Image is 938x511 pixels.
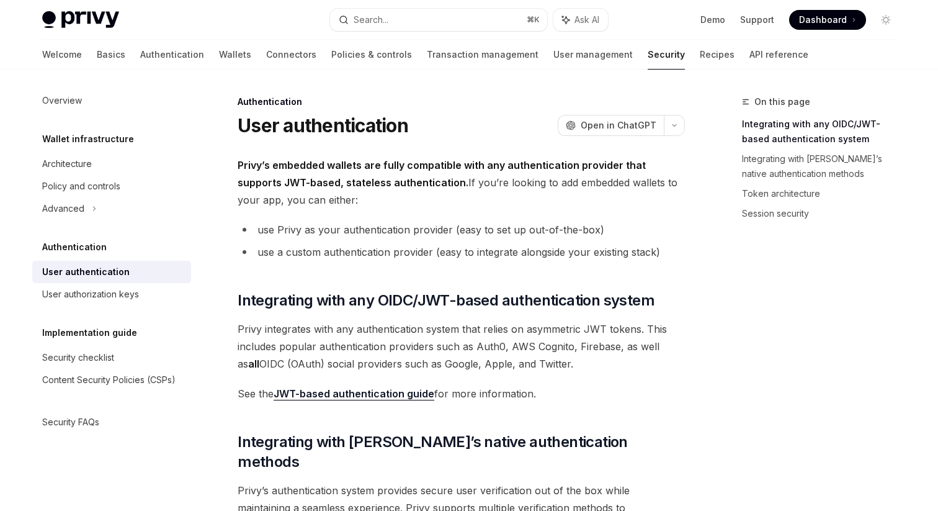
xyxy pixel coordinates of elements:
a: Basics [97,40,125,70]
a: Overview [32,89,191,112]
a: Welcome [42,40,82,70]
span: Integrating with any OIDC/JWT-based authentication system [238,291,654,310]
span: See the for more information. [238,385,685,402]
a: Recipes [700,40,735,70]
a: JWT-based authentication guide [274,387,434,400]
span: Privy integrates with any authentication system that relies on asymmetric JWT tokens. This includ... [238,320,685,373]
a: User authorization keys [32,283,191,305]
a: Support [740,14,774,26]
div: Content Security Policies (CSPs) [42,373,176,387]
li: use a custom authentication provider (easy to integrate alongside your existing stack) [238,243,685,261]
span: If you’re looking to add embedded wallets to your app, you can either: [238,156,685,209]
a: Content Security Policies (CSPs) [32,369,191,391]
a: Integrating with [PERSON_NAME]’s native authentication methods [742,149,906,184]
img: light logo [42,11,119,29]
div: User authentication [42,265,130,279]
span: Open in ChatGPT [581,119,656,132]
a: Wallets [219,40,251,70]
h5: Authentication [42,240,107,255]
div: Security FAQs [42,415,99,430]
div: User authorization keys [42,287,139,302]
a: Transaction management [427,40,538,70]
a: Security [648,40,685,70]
div: Search... [354,12,388,27]
span: Ask AI [574,14,599,26]
div: Architecture [42,156,92,171]
div: Authentication [238,96,685,108]
div: Security checklist [42,350,114,365]
a: Session security [742,204,906,224]
strong: all [248,358,259,370]
a: Dashboard [789,10,866,30]
span: Dashboard [799,14,847,26]
button: Toggle dark mode [876,10,896,30]
span: ⌘ K [527,15,540,25]
a: Demo [700,14,725,26]
div: Policy and controls [42,179,120,194]
h5: Wallet infrastructure [42,132,134,147]
span: Integrating with [PERSON_NAME]’s native authentication methods [238,432,685,472]
a: Authentication [140,40,204,70]
a: Integrating with any OIDC/JWT-based authentication system [742,114,906,149]
a: Security FAQs [32,411,191,433]
a: Connectors [266,40,316,70]
a: API reference [749,40,808,70]
a: Architecture [32,153,191,175]
a: Policy and controls [32,175,191,197]
h1: User authentication [238,114,408,137]
a: Token architecture [742,184,906,204]
button: Search...⌘K [330,9,547,31]
div: Advanced [42,201,84,216]
h5: Implementation guide [42,325,137,340]
button: Ask AI [553,9,608,31]
strong: Privy’s embedded wallets are fully compatible with any authentication provider that supports JWT-... [238,159,646,189]
div: Overview [42,93,82,108]
li: use Privy as your authentication provider (easy to set up out-of-the-box) [238,221,685,238]
a: Policies & controls [331,40,412,70]
a: User authentication [32,261,191,283]
a: Security checklist [32,346,191,369]
a: User management [553,40,633,70]
button: Open in ChatGPT [558,115,664,136]
span: On this page [754,94,810,109]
